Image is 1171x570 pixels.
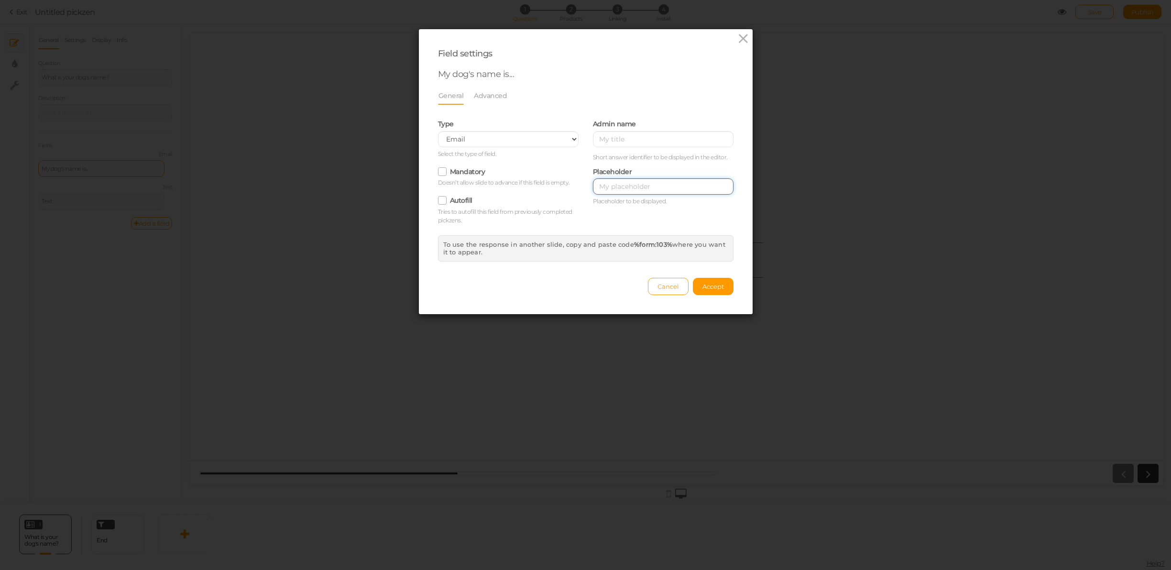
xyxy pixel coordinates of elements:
span: Tries to autofill this field from previously completed pickzens. [438,208,572,224]
a: General [438,87,464,105]
button: Accept [693,278,733,295]
span: Short answer identifier to be displayed in the editor. [593,153,728,161]
b: %form:103% [634,241,672,248]
div: Text [401,219,573,227]
span: Doesn’t allow slide to advance if this field is empty. [438,179,570,186]
div: My dog's name is... [401,184,573,192]
span: Placeholder to be displayed. [593,197,667,205]
span: Field settings [438,48,492,59]
span: Select the type of field. [438,150,497,157]
button: Cancel [648,278,689,295]
span: Admin name [593,120,636,128]
a: Advanced [473,87,507,105]
label: Mandatory [450,167,485,176]
span: Type [438,120,454,128]
span: Cancel [657,283,679,290]
span: To use the response in another slide, copy and paste code [443,241,634,248]
div: What is your dog's name? [424,151,550,165]
input: My title [593,131,733,147]
label: Autofill [450,196,472,205]
span: where you want it to appear. [443,241,725,256]
div: My dog's name is... [438,69,733,80]
input: My placeholder [593,178,733,195]
span: Accept [702,283,724,290]
span: Placeholder [593,167,632,176]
